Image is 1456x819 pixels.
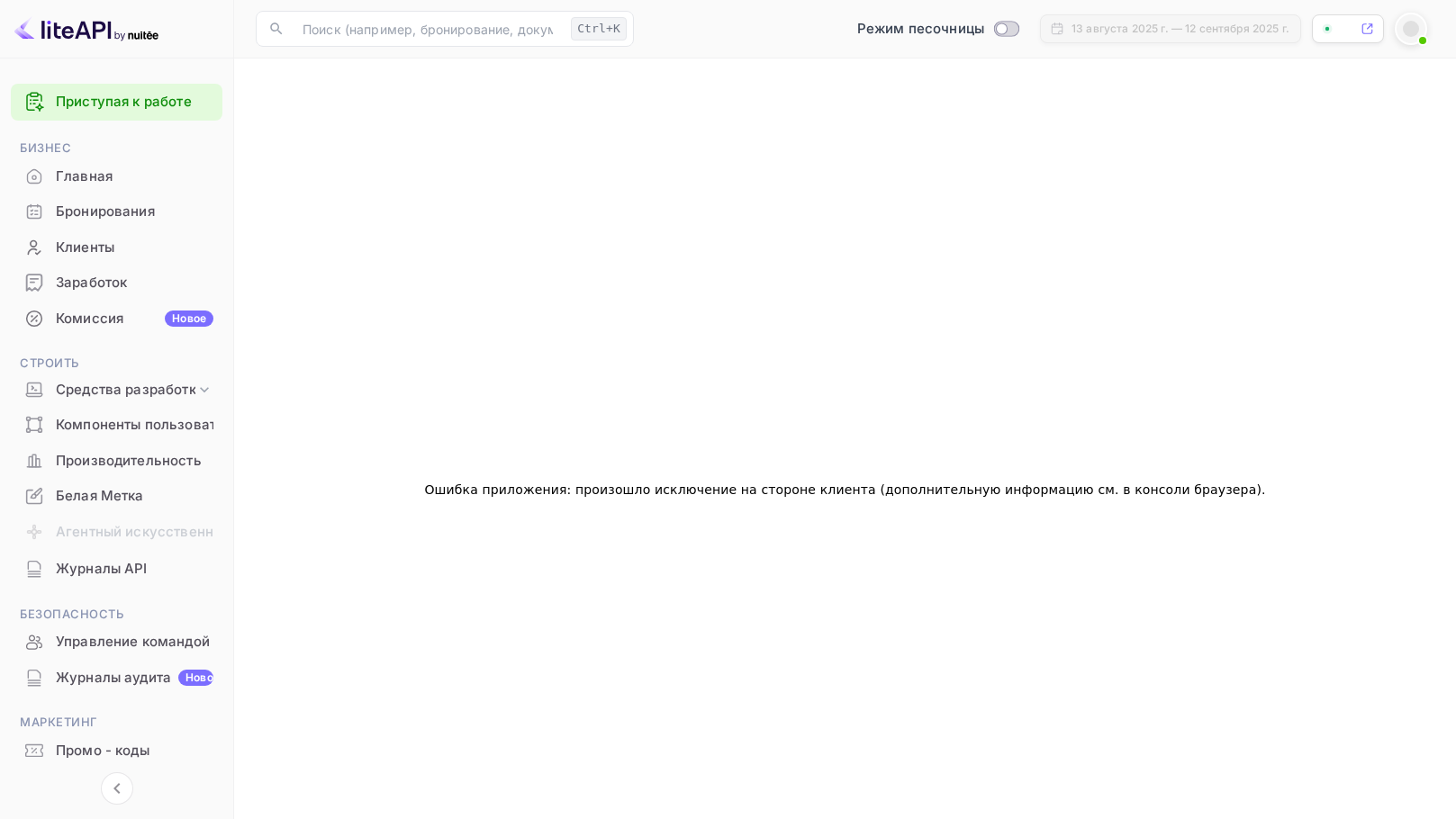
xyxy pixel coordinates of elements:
[1262,482,1266,497] ya-tr-span: .
[1072,22,1289,35] ya-tr-span: 13 августа 2025 г. — 12 сентября 2025 г.
[11,444,222,477] a: Производительность
[11,444,222,479] div: Производительность
[56,486,144,507] ya-tr-span: Белая Метка
[20,140,71,155] ya-tr-span: Бизнес
[292,11,564,47] input: Поиск (например, бронирование, документация)
[56,632,210,652] ya-tr-span: Управление командой
[11,194,222,228] a: Бронирования
[857,20,984,37] ya-tr-span: Режим песочницы
[172,311,206,325] ya-tr-span: Новое
[56,238,114,258] ya-tr-span: Клиенты
[56,451,202,472] ya-tr-span: Производительность
[11,479,222,514] div: Белая Метка
[185,670,220,684] ya-tr-span: Новое
[101,772,133,805] button: Свернуть навигацию
[424,482,1262,497] ya-tr-span: Ошибка приложения: произошло исключение на стороне клиента (дополнительную информацию см. в консо...
[11,733,222,767] a: Промо - коды
[56,309,123,329] ya-tr-span: Комиссия
[11,159,222,193] a: Главная
[11,625,222,660] div: Управление командой
[56,166,113,187] ya-tr-span: Главная
[11,625,222,658] a: Управление командой
[20,607,123,621] ya-tr-span: Безопасность
[11,159,222,194] div: Главная
[56,273,127,293] ya-tr-span: Заработок
[20,715,98,729] ya-tr-span: Маркетинг
[56,380,204,400] ya-tr-span: Средства разработки
[11,733,222,769] div: Промо - коды
[11,552,222,585] a: Журналы API
[11,408,222,441] a: Компоненты пользовательского интерфейса
[56,92,213,112] a: Приступая к работе
[56,559,148,580] ya-tr-span: Журналы API
[11,552,222,587] div: Журналы API
[20,355,79,370] ya-tr-span: Строить
[14,14,158,43] img: Логотип LiteAPI
[11,301,222,337] div: КомиссияНовое
[11,230,222,265] div: Клиенты
[850,19,1026,40] div: Переключиться в производственный режим
[56,668,171,688] ya-tr-span: Журналы аудита
[56,202,155,222] ya-tr-span: Бронирования
[56,415,366,436] ya-tr-span: Компоненты пользовательского интерфейса
[11,265,222,299] a: Заработок
[56,93,192,110] ya-tr-span: Приступая к работе
[11,374,222,406] div: Средства разработки
[11,265,222,301] div: Заработок
[11,84,222,121] div: Приступая к работе
[11,661,222,694] a: Журналы аудитаНовое
[11,230,222,264] a: Клиенты
[11,301,222,335] a: КомиссияНовое
[56,741,149,761] ya-tr-span: Промо - коды
[11,661,222,696] div: Журналы аудитаНовое
[11,194,222,229] div: Бронирования
[577,22,620,35] ya-tr-span: Ctrl+K
[11,408,222,443] div: Компоненты пользовательского интерфейса
[11,479,222,512] a: Белая Метка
